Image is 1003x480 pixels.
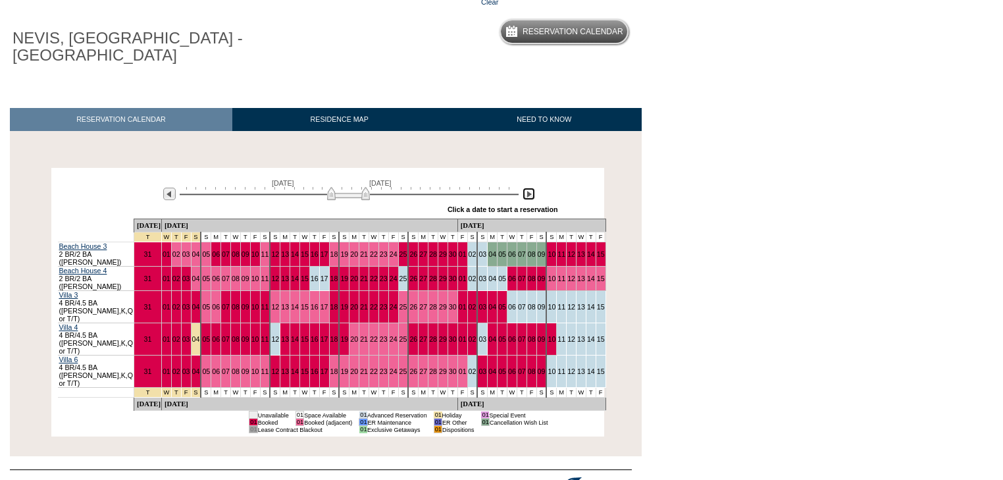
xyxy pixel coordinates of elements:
[577,335,585,343] a: 13
[508,275,516,282] a: 06
[261,303,269,311] a: 11
[251,335,259,343] a: 10
[261,250,269,258] a: 11
[498,275,506,282] a: 05
[587,303,595,311] a: 14
[144,335,152,343] a: 31
[390,335,398,343] a: 24
[477,232,487,242] td: S
[59,323,78,331] a: Villa 4
[498,250,506,258] a: 05
[507,232,517,242] td: W
[370,335,378,343] a: 22
[548,367,555,375] a: 10
[242,275,249,282] a: 09
[172,275,180,282] a: 02
[261,275,269,282] a: 11
[538,367,546,375] a: 09
[438,232,448,242] td: W
[399,367,407,375] a: 25
[212,250,220,258] a: 06
[329,232,339,242] td: S
[459,275,467,282] a: 01
[202,335,210,343] a: 05
[596,232,605,242] td: F
[321,275,328,282] a: 17
[281,250,289,258] a: 13
[557,335,565,343] a: 11
[478,303,486,311] a: 03
[429,275,437,282] a: 28
[429,367,437,375] a: 28
[518,367,526,375] a: 07
[439,275,447,282] a: 29
[232,250,240,258] a: 08
[467,232,477,242] td: S
[528,335,536,343] a: 08
[163,335,170,343] a: 01
[171,232,181,242] td: Spring Break Wk 4 2026
[261,367,269,375] a: 11
[527,232,536,242] td: F
[350,303,358,311] a: 20
[439,250,447,258] a: 29
[449,303,457,311] a: 30
[548,335,555,343] a: 10
[202,367,210,375] a: 05
[597,367,605,375] a: 15
[360,250,368,258] a: 21
[349,232,359,242] td: M
[10,108,232,131] a: RESERVATION CALENDAR
[350,275,358,282] a: 20
[360,335,368,343] a: 21
[378,232,388,242] td: T
[428,232,438,242] td: T
[488,232,498,242] td: M
[380,367,388,375] a: 23
[222,367,230,375] a: 07
[330,335,338,343] a: 18
[498,303,506,311] a: 05
[172,250,180,258] a: 02
[144,367,152,375] a: 31
[291,250,299,258] a: 14
[518,275,526,282] a: 07
[230,232,240,242] td: W
[390,275,398,282] a: 24
[301,367,309,375] a: 15
[469,275,476,282] a: 02
[192,250,200,258] a: 04
[350,367,358,375] a: 20
[182,303,190,311] a: 03
[339,232,349,242] td: S
[340,250,348,258] a: 19
[271,250,279,258] a: 12
[222,250,230,258] a: 07
[311,367,319,375] a: 16
[419,303,427,311] a: 27
[321,303,328,311] a: 17
[439,335,447,343] a: 29
[134,219,162,232] td: [DATE]
[567,335,575,343] a: 12
[360,275,368,282] a: 21
[309,232,319,242] td: T
[488,275,496,282] a: 04
[192,335,200,343] a: 04
[459,303,467,311] a: 01
[370,303,378,311] a: 22
[508,367,516,375] a: 06
[390,250,398,258] a: 24
[221,232,231,242] td: T
[388,232,398,242] td: F
[291,303,299,311] a: 14
[240,232,250,242] td: T
[144,275,152,282] a: 31
[172,367,180,375] a: 02
[518,335,526,343] a: 07
[281,335,289,343] a: 13
[360,303,368,311] a: 21
[449,275,457,282] a: 30
[350,335,358,343] a: 20
[232,335,240,343] a: 08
